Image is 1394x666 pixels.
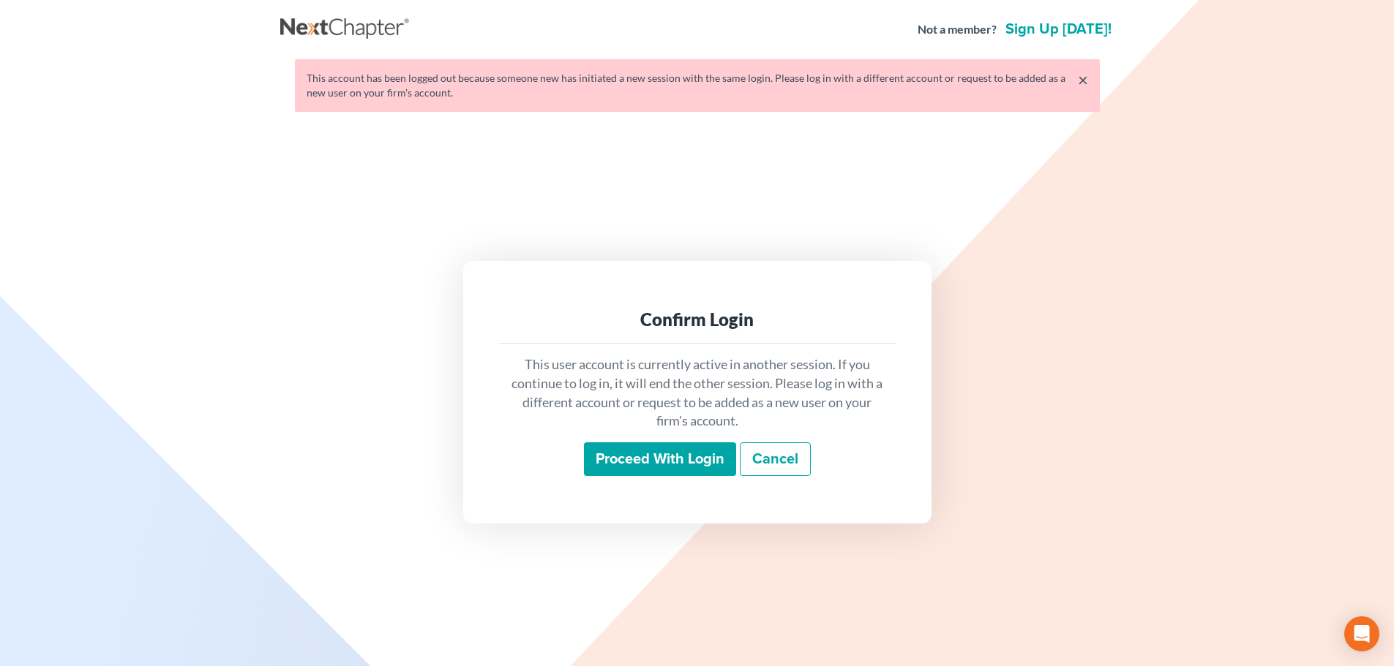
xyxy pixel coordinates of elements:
[1003,22,1114,37] a: Sign up [DATE]!
[918,21,997,38] strong: Not a member?
[510,355,885,431] p: This user account is currently active in another session. If you continue to log in, it will end ...
[510,308,885,331] div: Confirm Login
[1344,616,1379,651] div: Open Intercom Messenger
[740,442,811,476] a: Cancel
[1078,71,1088,88] a: ×
[307,71,1088,100] div: This account has been logged out because someone new has initiated a new session with the same lo...
[584,442,736,476] input: Proceed with login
